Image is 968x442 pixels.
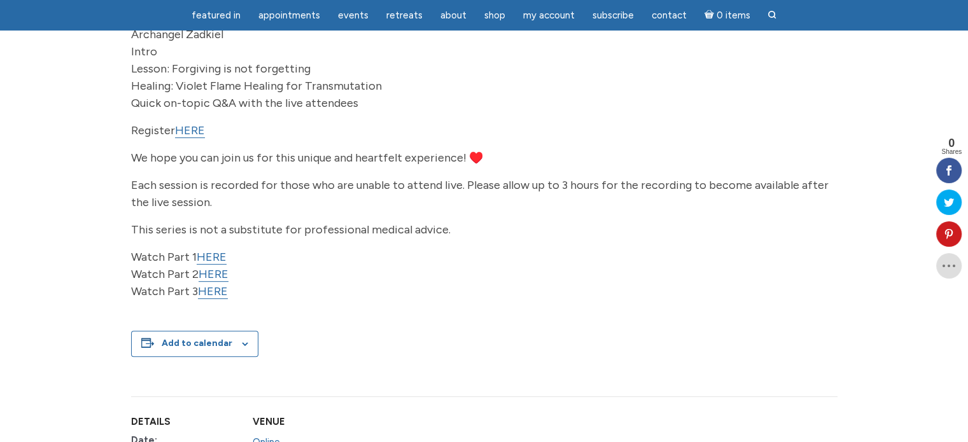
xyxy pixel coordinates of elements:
[131,223,451,237] span: This series is not a substitute for professional medical advice.
[251,3,328,28] a: Appointments
[131,267,228,282] span: Watch Part 2
[652,10,687,21] span: Contact
[192,10,241,21] span: featured in
[131,284,228,299] span: Watch Part 3
[198,284,228,299] a: HERE
[330,3,376,28] a: Events
[131,417,237,427] h2: Details
[199,267,228,282] a: HERE
[593,10,634,21] span: Subscribe
[440,10,466,21] span: About
[258,10,320,21] span: Appointments
[131,45,157,59] span: Intro
[941,137,962,149] span: 0
[644,3,694,28] a: Contact
[131,96,358,110] span: Quick on-topic Q&A with the live attendees
[523,10,575,21] span: My Account
[716,11,750,20] span: 0 items
[131,250,227,265] span: Watch Part 1
[131,178,829,209] span: Each session is recorded for those who are unable to attend live. Please allow up to 3 hours for ...
[433,3,474,28] a: About
[131,79,382,93] span: Healing: Violet Flame Healing for Transmutation
[131,122,838,139] p: Register
[477,3,513,28] a: Shop
[197,250,227,265] a: HERE
[184,3,248,28] a: featured in
[386,10,423,21] span: Retreats
[516,3,582,28] a: My Account
[697,2,758,28] a: Cart0 items
[131,151,483,165] span: We hope you can join us for this unique and heartfelt experience! ♥️
[705,10,717,21] i: Cart
[253,417,359,427] h2: Venue
[162,338,232,349] button: View links to add events to your calendar
[941,149,962,155] span: Shares
[379,3,430,28] a: Retreats
[131,62,311,76] span: Lesson: Forgiving is not forgetting
[131,27,223,41] span: Archangel Zadkiel
[175,123,205,138] a: HERE
[338,10,368,21] span: Events
[585,3,642,28] a: Subscribe
[484,10,505,21] span: Shop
